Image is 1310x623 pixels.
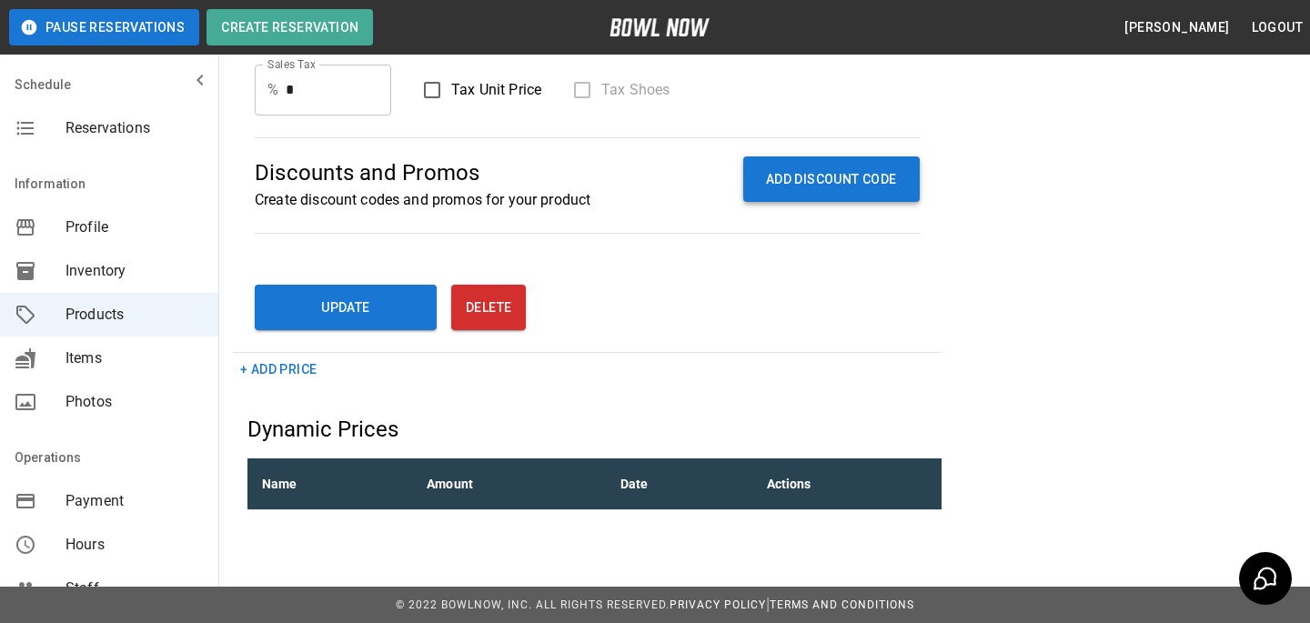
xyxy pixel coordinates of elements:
button: ADD DISCOUNT CODE [743,156,920,203]
button: Pause Reservations [9,9,199,45]
a: Terms and Conditions [770,598,914,611]
button: [PERSON_NAME] [1117,11,1236,45]
span: Profile [65,216,204,238]
button: Create Reservation [207,9,373,45]
span: Reservations [65,117,204,139]
span: Staff [65,578,204,599]
th: Name [247,458,412,510]
p: Create discount codes and promos for your product [255,189,590,211]
button: Delete [451,285,526,330]
span: Photos [65,391,204,413]
span: Products [65,304,204,326]
span: Payment [65,490,204,512]
img: logo [610,18,710,36]
h5: Dynamic Prices [247,415,942,444]
span: © 2022 BowlNow, Inc. All Rights Reserved. [396,598,670,611]
span: Tax Unit Price [451,79,541,101]
a: Privacy Policy [670,598,766,611]
span: Hours [65,534,204,556]
span: Inventory [65,260,204,282]
button: Update [255,285,437,330]
button: + Add Price [233,353,324,387]
p: % [267,79,278,101]
th: Date [606,458,752,510]
button: Logout [1244,11,1310,45]
table: sticky table [247,458,942,510]
th: Amount [412,458,606,510]
span: Items [65,347,204,369]
p: Discounts and Promos [255,156,590,189]
span: Tax Shoes [601,79,670,101]
th: Actions [752,458,942,510]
